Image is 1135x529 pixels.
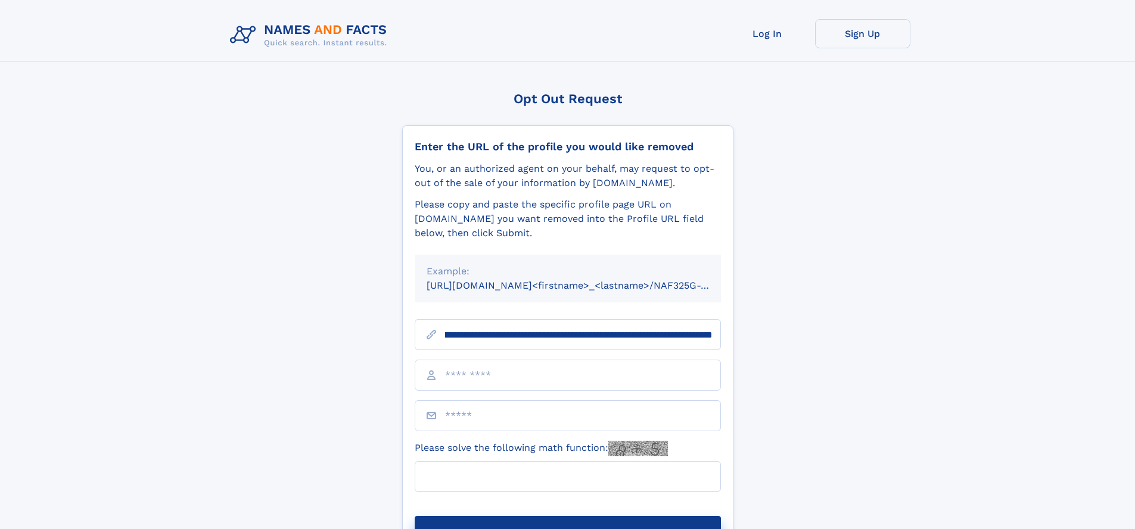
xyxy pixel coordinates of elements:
[225,19,397,51] img: Logo Names and Facts
[415,162,721,190] div: You, or an authorized agent on your behalf, may request to opt-out of the sale of your informatio...
[427,264,709,279] div: Example:
[415,197,721,240] div: Please copy and paste the specific profile page URL on [DOMAIN_NAME] you want removed into the Pr...
[815,19,910,48] a: Sign Up
[720,19,815,48] a: Log In
[415,441,668,456] label: Please solve the following math function:
[415,140,721,153] div: Enter the URL of the profile you would like removed
[402,91,733,106] div: Opt Out Request
[427,280,744,291] small: [URL][DOMAIN_NAME]<firstname>_<lastname>/NAF325G-xxxxxxxx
